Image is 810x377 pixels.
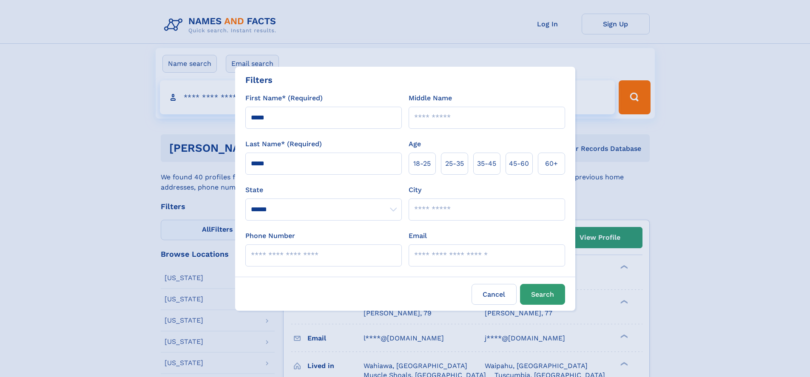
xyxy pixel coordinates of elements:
div: Filters [245,74,273,86]
label: Age [409,139,421,149]
label: Phone Number [245,231,295,241]
label: State [245,185,402,195]
label: First Name* (Required) [245,93,323,103]
label: City [409,185,421,195]
label: Email [409,231,427,241]
span: 35‑45 [477,159,496,169]
label: Last Name* (Required) [245,139,322,149]
label: Cancel [472,284,517,305]
span: 45‑60 [509,159,529,169]
label: Middle Name [409,93,452,103]
button: Search [520,284,565,305]
span: 18‑25 [413,159,431,169]
span: 60+ [545,159,558,169]
span: 25‑35 [445,159,464,169]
